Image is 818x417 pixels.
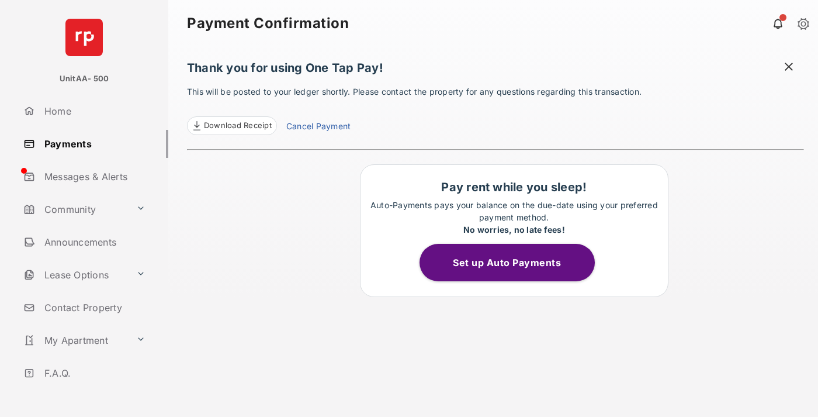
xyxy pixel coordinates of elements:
a: Payments [19,130,168,158]
a: My Apartment [19,326,131,354]
img: svg+xml;base64,PHN2ZyB4bWxucz0iaHR0cDovL3d3dy53My5vcmcvMjAwMC9zdmciIHdpZHRoPSI2NCIgaGVpZ2h0PSI2NC... [65,19,103,56]
a: Download Receipt [187,116,277,135]
h1: Pay rent while you sleep! [366,180,662,194]
a: Community [19,195,131,223]
a: Cancel Payment [286,120,351,135]
a: Contact Property [19,294,168,322]
a: Messages & Alerts [19,163,168,191]
h1: Thank you for using One Tap Pay! [187,61,804,81]
span: Download Receipt [204,120,272,132]
a: F.A.Q. [19,359,168,387]
a: Set up Auto Payments [420,257,609,268]
p: UnitAA- 500 [60,73,109,85]
div: No worries, no late fees! [366,223,662,236]
button: Set up Auto Payments [420,244,595,281]
a: Announcements [19,228,168,256]
a: Home [19,97,168,125]
strong: Payment Confirmation [187,16,349,30]
p: Auto-Payments pays your balance on the due-date using your preferred payment method. [366,199,662,236]
a: Lease Options [19,261,131,289]
p: This will be posted to your ledger shortly. Please contact the property for any questions regardi... [187,85,804,135]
